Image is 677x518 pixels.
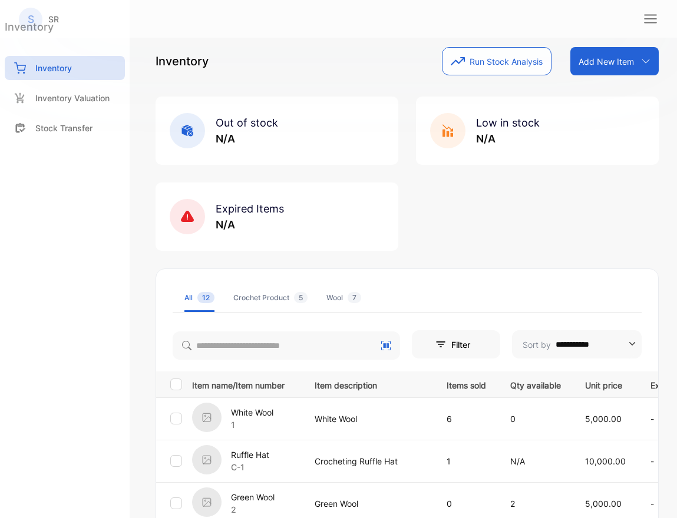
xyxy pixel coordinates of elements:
p: Inventory [35,62,72,74]
p: SR [48,13,59,25]
p: N/A [216,217,284,233]
span: 5 [294,292,308,303]
a: Inventory [5,56,125,80]
p: Item name/Item number [192,377,300,391]
div: All [184,293,214,303]
p: 1 [231,419,273,431]
p: Inventory [156,52,209,70]
p: Crocheting Ruffle Hat [315,455,422,467]
span: 5,000.00 [585,414,622,424]
span: 12 [197,292,214,303]
p: Unit price [585,377,626,391]
a: Stock Transfer [5,116,125,140]
p: 0 [510,413,561,425]
p: Sort by [523,338,551,351]
img: item [192,445,222,474]
p: White Wool [231,406,273,419]
p: Items sold [447,377,486,391]
p: 6 [447,413,486,425]
span: 7 [348,292,361,303]
img: item [192,403,222,432]
p: 1 [447,455,486,467]
p: 2 [231,503,275,516]
p: N/A [216,131,278,147]
p: Green Wool [315,497,422,510]
button: Run Stock Analysis [442,47,551,75]
span: Out of stock [216,117,278,129]
span: Low in stock [476,117,540,129]
a: Inventory Valuation [5,86,125,110]
p: Qty available [510,377,561,391]
img: item [192,487,222,517]
span: Expired Items [216,202,284,215]
p: 0 [447,497,486,510]
p: Stock Transfer [35,122,93,134]
p: Item description [315,377,422,391]
p: White Wool [315,413,422,425]
p: N/A [510,455,561,467]
p: Ruffle Hat [231,449,269,461]
span: 10,000.00 [585,456,626,466]
p: 2 [510,497,561,510]
p: Add New Item [579,55,634,68]
p: Inventory Valuation [35,92,110,104]
p: N/A [476,131,540,147]
div: Crochet Product [233,293,308,303]
span: 5,000.00 [585,499,622,509]
p: S [28,12,34,27]
div: Wool [326,293,361,303]
p: Green Wool [231,491,275,503]
button: Sort by [512,330,642,358]
p: C-1 [231,461,269,473]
